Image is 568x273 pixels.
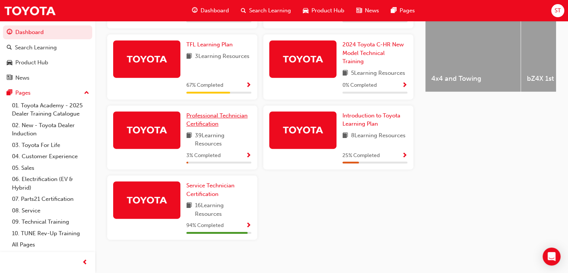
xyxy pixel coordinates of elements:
button: Show Progress [402,151,407,160]
span: Show Progress [402,153,407,159]
span: Show Progress [246,223,251,229]
span: pages-icon [391,6,397,15]
a: 04. Customer Experience [9,151,92,162]
span: Service Technician Certification [186,182,235,197]
button: ST [551,4,564,17]
div: Pages [15,89,31,97]
span: 8 Learning Resources [351,131,406,141]
div: News [15,74,30,82]
a: TFL Learning Plan [186,40,236,49]
span: 94 % Completed [186,221,224,230]
span: ST [555,6,561,15]
span: 4x4 and Towing [431,74,515,83]
button: Show Progress [246,221,251,230]
span: up-icon [84,88,89,98]
button: Show Progress [246,151,251,160]
div: Open Intercom Messenger [543,248,561,266]
a: Introduction to Toyota Learning Plan [342,111,407,128]
span: Search Learning [249,6,291,15]
a: car-iconProduct Hub [297,3,350,18]
span: 5 Learning Resources [351,69,405,78]
a: 10. TUNE Rev-Up Training [9,228,92,239]
a: 06. Electrification (EV & Hybrid) [9,174,92,193]
span: Professional Technician Certification [186,112,248,128]
span: car-icon [303,6,308,15]
span: Show Progress [246,82,251,89]
div: Product Hub [15,58,48,67]
span: news-icon [7,75,12,82]
span: Dashboard [201,6,229,15]
span: book-icon [186,201,192,218]
a: 05. Sales [9,162,92,174]
span: car-icon [7,59,12,66]
button: Pages [3,86,92,100]
span: 25 % Completed [342,151,380,160]
img: Trak [126,123,167,136]
span: Introduction to Toyota Learning Plan [342,112,400,128]
a: News [3,71,92,85]
span: pages-icon [7,90,12,96]
span: book-icon [186,131,192,148]
span: search-icon [241,6,246,15]
a: 01. Toyota Academy - 2025 Dealer Training Catalogue [9,100,92,120]
span: 2024 Toyota C-HR New Model Technical Training [342,41,404,65]
span: Product Hub [311,6,344,15]
span: Pages [400,6,415,15]
img: Trak [282,52,323,65]
a: pages-iconPages [385,3,421,18]
a: guage-iconDashboard [186,3,235,18]
span: News [365,6,379,15]
a: Service Technician Certification [186,181,251,198]
a: 2024 Toyota C-HR New Model Technical Training [342,40,407,66]
img: Trak [4,2,56,19]
a: Product Hub [3,56,92,70]
span: 16 Learning Resources [195,201,251,218]
span: Show Progress [402,82,407,89]
span: book-icon [342,131,348,141]
button: DashboardSearch LearningProduct HubNews [3,24,92,86]
div: Search Learning [15,43,57,52]
a: Search Learning [3,41,92,55]
span: guage-icon [192,6,198,15]
span: 3 Learning Resources [195,52,249,61]
a: All Pages [9,239,92,251]
span: search-icon [7,45,12,51]
button: Show Progress [402,81,407,90]
img: Trak [126,52,167,65]
button: Show Progress [246,81,251,90]
span: book-icon [342,69,348,78]
a: 09. Technical Training [9,216,92,228]
a: Professional Technician Certification [186,111,251,128]
img: Trak [126,193,167,206]
a: search-iconSearch Learning [235,3,297,18]
a: Dashboard [3,25,92,39]
span: 3 % Completed [186,151,221,160]
img: Trak [282,123,323,136]
span: 39 Learning Resources [195,131,251,148]
a: 03. Toyota For Life [9,139,92,151]
a: 02. New - Toyota Dealer Induction [9,120,92,139]
span: guage-icon [7,29,12,36]
span: prev-icon [82,258,88,267]
a: news-iconNews [350,3,385,18]
span: Show Progress [246,153,251,159]
span: 67 % Completed [186,81,223,90]
a: 08. Service [9,205,92,217]
span: TFL Learning Plan [186,41,233,48]
span: book-icon [186,52,192,61]
span: news-icon [356,6,362,15]
span: 0 % Completed [342,81,377,90]
a: 07. Parts21 Certification [9,193,92,205]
